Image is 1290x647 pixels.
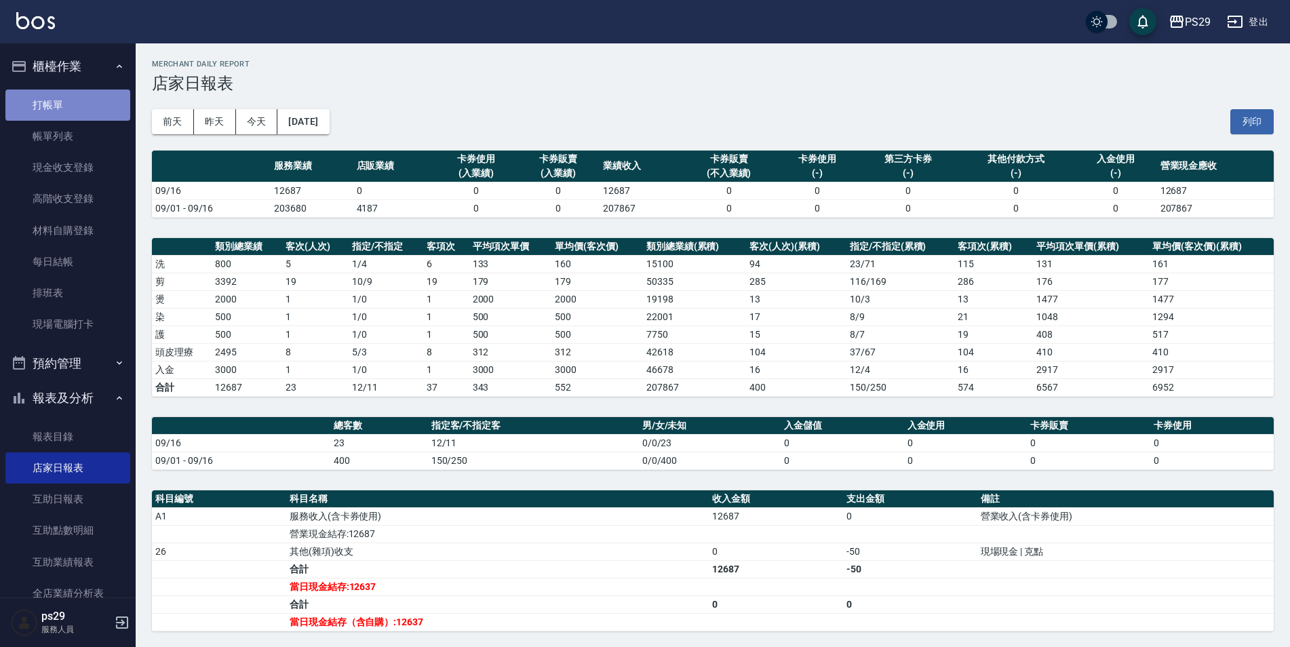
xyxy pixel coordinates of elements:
[1027,417,1150,435] th: 卡券販賣
[709,595,843,613] td: 0
[282,290,349,308] td: 1
[521,152,596,166] div: 卡券販賣
[435,182,517,199] td: 0
[1221,9,1274,35] button: 登出
[643,308,747,326] td: 22001
[152,361,212,378] td: 入金
[286,560,709,578] td: 合計
[330,434,427,452] td: 23
[1150,417,1274,435] th: 卡券使用
[639,434,781,452] td: 0/0/23
[1074,182,1156,199] td: 0
[846,308,954,326] td: 8 / 9
[152,199,271,217] td: 09/01 - 09/16
[469,290,552,308] td: 2000
[954,343,1033,361] td: 104
[746,361,846,378] td: 16
[5,90,130,121] a: 打帳單
[469,255,552,273] td: 133
[5,515,130,546] a: 互助點數明細
[212,343,282,361] td: 2495
[282,326,349,343] td: 1
[954,290,1033,308] td: 13
[1150,434,1274,452] td: 0
[152,182,271,199] td: 09/16
[469,238,552,256] th: 平均項次單價
[152,74,1274,93] h3: 店家日報表
[776,182,858,199] td: 0
[954,255,1033,273] td: 115
[521,166,596,180] div: (入業績)
[152,417,1274,470] table: a dense table
[330,452,427,469] td: 400
[977,543,1274,560] td: 現場現金 | 克點
[1163,8,1216,36] button: PS29
[194,109,236,134] button: 昨天
[781,452,904,469] td: 0
[423,238,469,256] th: 客項次
[746,238,846,256] th: 客次(人次)(累積)
[1149,326,1274,343] td: 517
[5,309,130,340] a: 現場電腦打卡
[282,378,349,396] td: 23
[282,343,349,361] td: 8
[843,543,977,560] td: -50
[5,246,130,277] a: 每日結帳
[152,273,212,290] td: 剪
[1149,361,1274,378] td: 2917
[349,273,423,290] td: 10 / 9
[469,378,552,396] td: 343
[954,378,1033,396] td: 574
[212,273,282,290] td: 3392
[1149,273,1274,290] td: 177
[639,417,781,435] th: 男/女/未知
[551,273,643,290] td: 179
[709,560,843,578] td: 12687
[428,452,639,469] td: 150/250
[779,152,855,166] div: 卡券使用
[846,361,954,378] td: 12 / 4
[843,560,977,578] td: -50
[746,290,846,308] td: 13
[286,543,709,560] td: 其他(雜項)收支
[5,578,130,609] a: 全店業績分析表
[954,326,1033,343] td: 19
[469,343,552,361] td: 312
[858,199,958,217] td: 0
[600,199,682,217] td: 207867
[958,199,1074,217] td: 0
[349,308,423,326] td: 1 / 0
[1033,326,1149,343] td: 408
[643,290,747,308] td: 19198
[152,543,286,560] td: 26
[551,326,643,343] td: 500
[709,507,843,525] td: 12687
[428,417,639,435] th: 指定客/不指定客
[551,378,643,396] td: 552
[643,273,747,290] td: 50335
[428,434,639,452] td: 12/11
[551,308,643,326] td: 500
[1185,14,1211,31] div: PS29
[1078,152,1153,166] div: 入金使用
[977,507,1274,525] td: 營業收入(含卡券使用)
[1149,308,1274,326] td: 1294
[277,109,329,134] button: [DATE]
[282,273,349,290] td: 19
[152,290,212,308] td: 燙
[1149,343,1274,361] td: 410
[423,326,469,343] td: 1
[858,182,958,199] td: 0
[349,343,423,361] td: 5 / 3
[685,166,773,180] div: (不入業績)
[286,507,709,525] td: 服務收入(含卡券使用)
[423,361,469,378] td: 1
[746,343,846,361] td: 104
[5,183,130,214] a: 高階收支登錄
[212,308,282,326] td: 500
[746,255,846,273] td: 94
[16,12,55,29] img: Logo
[349,238,423,256] th: 指定/不指定
[152,60,1274,68] h2: Merchant Daily Report
[353,199,435,217] td: 4187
